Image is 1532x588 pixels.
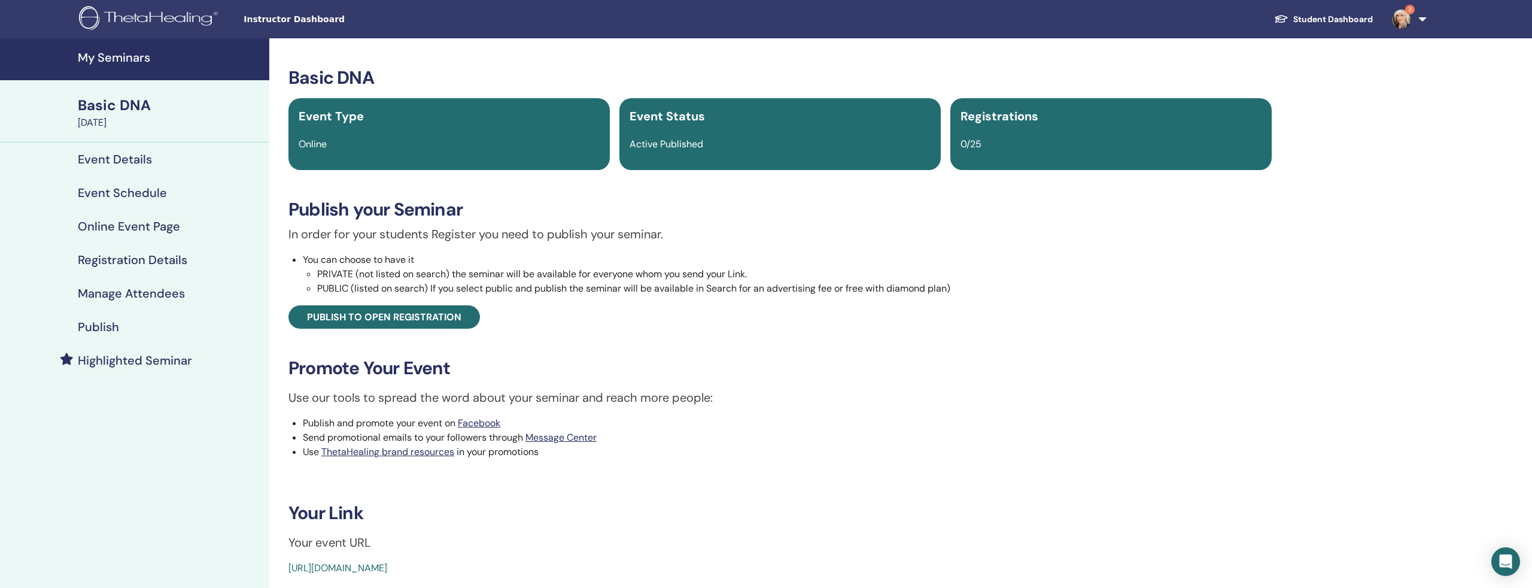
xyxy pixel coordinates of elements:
[78,116,262,130] div: [DATE]
[303,253,1272,296] li: You can choose to have it
[78,286,185,301] h4: Manage Attendees
[317,281,1272,296] li: PUBLIC (listed on search) If you select public and publish the seminar will be available in Searc...
[630,108,705,124] span: Event Status
[303,431,1272,445] li: Send promotional emails to your followers through
[1264,8,1382,31] a: Student Dashboard
[317,267,1272,281] li: PRIVATE (not listed on search) the seminar will be available for everyone whom you send your Link.
[288,502,1272,524] h3: Your Link
[1491,547,1520,576] div: Open Intercom Messenger
[244,13,423,26] span: Instructor Dashboard
[288,199,1272,220] h3: Publish your Seminar
[1392,10,1411,29] img: default.jpg
[299,108,364,124] span: Event Type
[288,357,1272,379] h3: Promote Your Event
[78,186,167,200] h4: Event Schedule
[307,311,461,323] span: Publish to open registration
[630,138,703,150] span: Active Published
[78,353,192,368] h4: Highlighted Seminar
[288,562,387,574] a: [URL][DOMAIN_NAME]
[303,445,1272,459] li: Use in your promotions
[288,305,480,329] a: Publish to open registration
[288,534,1272,551] p: Your event URL
[458,417,500,429] a: Facebook
[78,95,262,116] div: Basic DNA
[288,389,1272,407] p: Use our tools to spread the word about your seminar and reach more people:
[525,431,597,444] a: Message Center
[78,320,119,334] h4: Publish
[288,67,1272,89] h3: Basic DNA
[79,6,222,33] img: logo.png
[78,253,187,267] h4: Registration Details
[303,416,1272,431] li: Publish and promote your event on
[288,225,1272,243] p: In order for your students Register you need to publish your seminar.
[960,138,981,150] span: 0/25
[299,138,327,150] span: Online
[1405,5,1415,14] span: 3
[78,152,152,166] h4: Event Details
[1274,14,1288,24] img: graduation-cap-white.svg
[78,219,180,234] h4: Online Event Page
[78,50,262,65] h4: My Seminars
[71,95,269,130] a: Basic DNA[DATE]
[960,108,1038,124] span: Registrations
[321,445,454,458] a: ThetaHealing brand resources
